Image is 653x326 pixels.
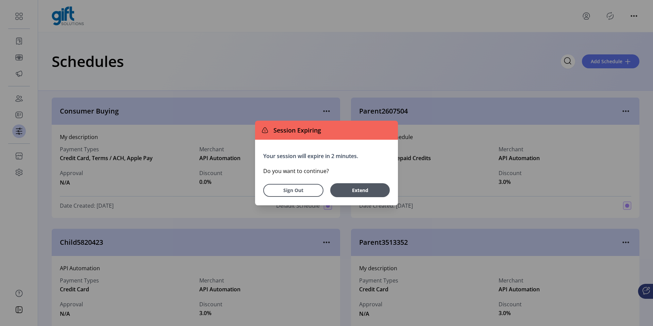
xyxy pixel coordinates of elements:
[271,126,321,135] span: Session Expiring
[330,183,390,197] button: Extend
[263,184,323,197] button: Sign Out
[334,187,386,194] span: Extend
[263,167,390,175] p: Do you want to continue?
[263,152,390,160] p: Your session will expire in 2 minutes.
[272,187,315,194] span: Sign Out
